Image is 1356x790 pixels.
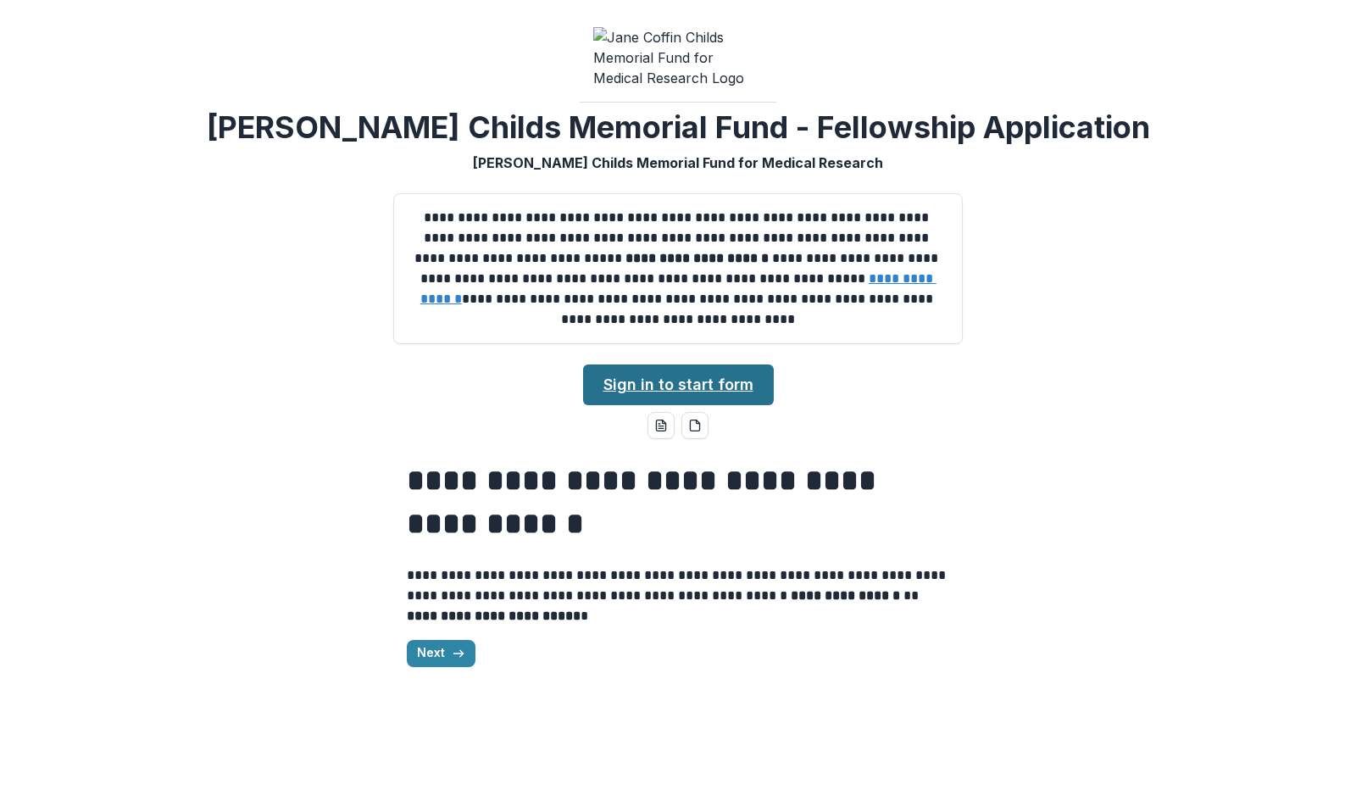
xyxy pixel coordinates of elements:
[473,153,883,173] p: [PERSON_NAME] Childs Memorial Fund for Medical Research
[583,364,774,405] a: Sign in to start form
[647,412,675,439] button: word-download
[407,640,475,667] button: Next
[593,27,763,88] img: Jane Coffin Childs Memorial Fund for Medical Research Logo
[207,109,1150,146] h2: [PERSON_NAME] Childs Memorial Fund - Fellowship Application
[681,412,709,439] button: pdf-download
